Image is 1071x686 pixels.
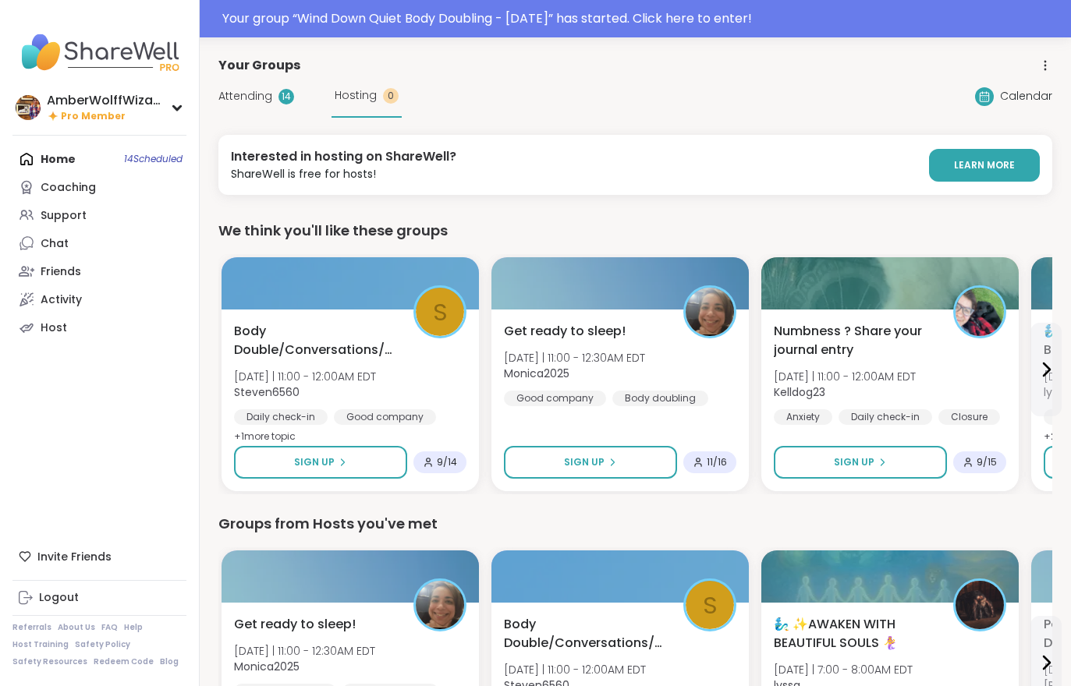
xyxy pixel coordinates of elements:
div: Chat [41,236,69,252]
span: [DATE] | 11:00 - 12:30AM EDT [504,350,645,366]
div: Friends [41,264,81,280]
span: Hosting [335,87,377,104]
img: Kelldog23 [956,288,1004,336]
span: Calendar [1000,88,1052,104]
button: Sign Up [774,446,947,479]
a: Support [12,201,186,229]
span: S [703,587,718,624]
div: 14 [278,89,294,104]
a: Referrals [12,622,51,633]
a: Coaching [12,173,186,201]
a: Chat [12,229,186,257]
div: Good company [504,391,606,406]
div: Invite Friends [12,543,186,571]
a: Activity [12,285,186,313]
b: Kelldog23 [774,384,825,400]
button: Sign Up [504,446,677,479]
div: Anxiety [774,409,832,425]
div: Coaching [41,180,96,196]
a: FAQ [101,622,118,633]
a: Blog [160,656,179,667]
span: Pro Member [61,110,126,123]
div: Logout [39,590,79,606]
span: Get ready to sleep! [504,322,626,341]
a: Redeem Code [94,656,154,667]
div: Daily check-in [234,409,328,425]
span: 11 / 16 [707,456,727,469]
a: Friends [12,257,186,285]
div: Host [41,320,67,336]
a: Help [124,622,143,633]
div: 0 [383,88,399,104]
a: Host [12,313,186,341]
span: 🧞‍♂️ ✨AWAKEN WITH BEAUTIFUL SOULS 🧜‍♀️ [774,615,936,652]
div: Activity [41,292,82,308]
img: Monica2025 [416,581,464,629]
a: Host Training [12,639,69,650]
div: Groups from Hosts you've met [218,513,1052,535]
button: Sign Up [234,446,407,479]
div: Support [41,208,87,224]
span: [DATE] | 11:00 - 12:00AM EDT [234,369,376,384]
img: AmberWolffWizard [16,95,41,120]
div: ShareWell is free for hosts! [231,166,456,182]
span: 9 / 14 [437,456,457,469]
a: Safety Policy [75,639,130,650]
div: Good company [334,409,436,425]
div: Closure [938,409,1000,425]
span: 9 / 15 [977,456,997,469]
span: Attending [218,88,272,104]
img: ShareWell Nav Logo [12,25,186,80]
b: Monica2025 [234,659,300,674]
span: LEARN MORE [954,158,1015,172]
div: AmberWolffWizard [47,92,164,109]
span: Numbness ? Share your journal entry [774,322,936,359]
div: Daily check-in [839,409,932,425]
img: Monica2025 [686,288,734,336]
span: [DATE] | 7:00 - 8:00AM EDT [774,662,913,677]
span: [DATE] | 11:00 - 12:00AM EDT [774,369,916,384]
div: Your group “ Wind Down Quiet Body Doubling - [DATE] ” has started. Click here to enter! [222,9,1062,28]
span: Sign Up [834,455,874,469]
span: [DATE] | 11:00 - 12:00AM EDT [504,662,646,677]
div: Interested in hosting on ShareWell? [231,147,456,166]
a: Logout [12,584,186,612]
span: Sign Up [294,455,335,469]
a: LEARN MORE [929,149,1040,182]
a: About Us [58,622,95,633]
div: We think you'll like these groups [218,220,1052,242]
b: Monica2025 [504,366,569,381]
span: Body Double/Conversations/Chill [234,322,396,359]
span: [DATE] | 11:00 - 12:30AM EDT [234,643,375,659]
div: Body doubling [612,391,708,406]
img: lyssa [956,581,1004,629]
span: Your Groups [218,56,300,75]
span: Body Double/Conversations/Chill [504,615,666,652]
span: Sign Up [564,455,605,469]
span: Get ready to sleep! [234,615,356,634]
span: S [433,294,448,331]
b: Steven6560 [234,384,300,400]
a: Safety Resources [12,656,87,667]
